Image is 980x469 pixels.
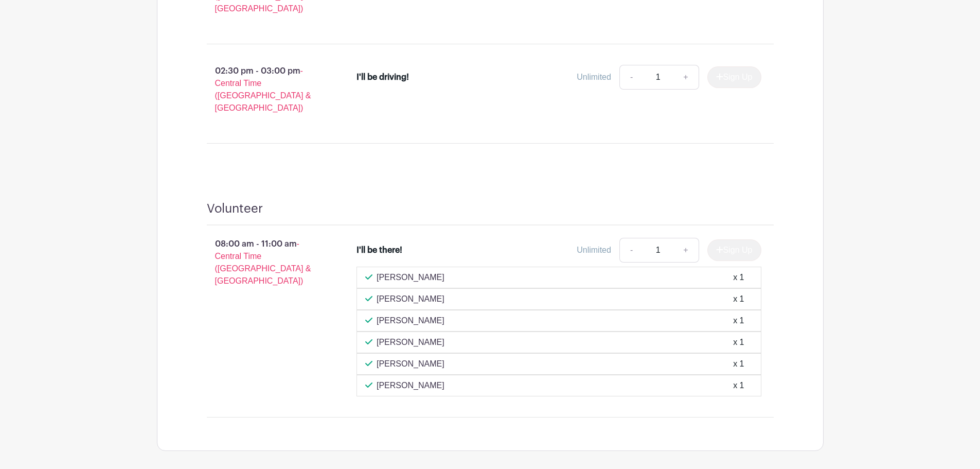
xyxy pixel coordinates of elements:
[733,336,744,349] div: x 1
[377,379,444,392] p: [PERSON_NAME]
[733,271,744,284] div: x 1
[673,238,699,263] a: +
[357,71,409,83] div: I'll be driving!
[377,315,444,327] p: [PERSON_NAME]
[733,293,744,305] div: x 1
[619,65,643,90] a: -
[357,244,402,256] div: I'll be there!
[673,65,699,90] a: +
[733,358,744,370] div: x 1
[577,71,611,83] div: Unlimited
[377,271,444,284] p: [PERSON_NAME]
[215,239,311,285] span: - Central Time ([GEOGRAPHIC_DATA] & [GEOGRAPHIC_DATA])
[577,244,611,256] div: Unlimited
[733,379,744,392] div: x 1
[377,293,444,305] p: [PERSON_NAME]
[377,336,444,349] p: [PERSON_NAME]
[207,201,263,216] h4: Volunteer
[190,234,341,291] p: 08:00 am - 11:00 am
[619,238,643,263] a: -
[377,358,444,370] p: [PERSON_NAME]
[190,61,341,118] p: 02:30 pm - 03:00 pm
[733,315,744,327] div: x 1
